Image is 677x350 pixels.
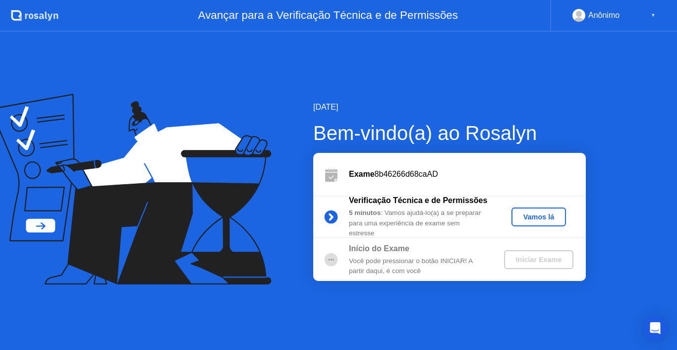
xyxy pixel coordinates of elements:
div: [DATE] [313,101,586,113]
div: 8b46266d68caAD [349,168,586,180]
div: Você pode pressionar o botão INICIAR! A partir daqui, é com você [349,256,492,277]
button: Vamos lá [511,208,566,226]
b: Verificação Técnica e de Permissões [349,196,487,205]
b: Exame [349,170,375,178]
div: Vamos lá [515,213,562,221]
b: 5 minutos [349,209,381,216]
button: Iniciar Exame [504,250,574,269]
div: Bem-vindo(a) ao Rosalyn [313,118,586,148]
b: Início do Exame [349,244,409,253]
div: Anônimo [588,9,620,22]
div: : Vamos ajudá-lo(a) a se preparar para uma experiência de exame sem estresse [349,208,492,238]
div: Open Intercom Messenger [643,316,667,340]
div: Iniciar Exame [508,256,570,264]
div: ▼ [651,9,656,22]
